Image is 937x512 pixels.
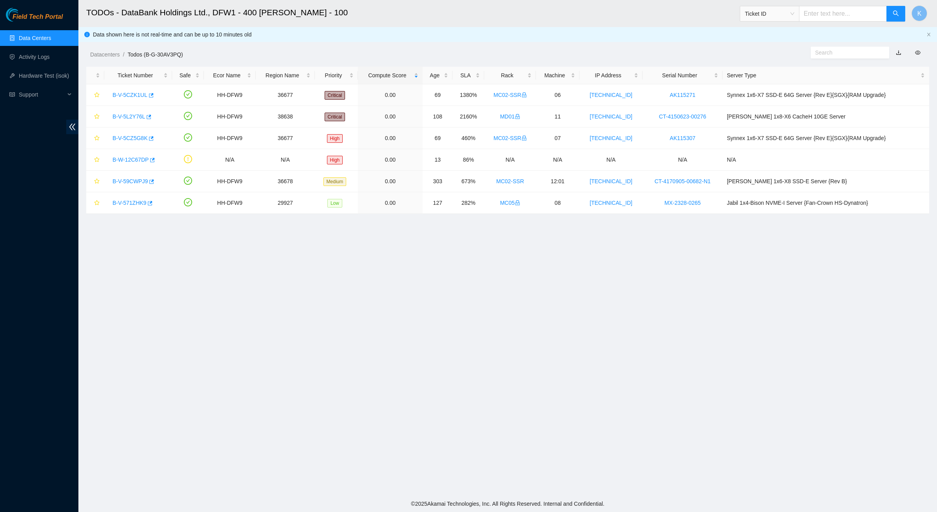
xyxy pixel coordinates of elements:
[123,51,124,58] span: /
[184,90,192,98] span: check-circle
[536,149,579,171] td: N/A
[723,84,929,106] td: Synnex 1x6-X7 SSD-E 64G Server {Rev E}{SGX}{RAM Upgrade}
[886,6,905,22] button: search
[912,5,927,21] button: K
[204,192,256,214] td: HH-DFW9
[256,171,315,192] td: 36678
[670,92,695,98] a: AK115271
[184,112,192,120] span: check-circle
[484,149,536,171] td: N/A
[915,50,921,55] span: eye
[358,171,423,192] td: 0.00
[113,135,147,141] a: B-V-5CZ5G8K
[423,128,452,149] td: 69
[113,92,147,98] a: B-V-5CZK1UL
[325,91,345,100] span: Critical
[184,133,192,142] span: check-circle
[423,84,452,106] td: 69
[723,192,929,214] td: Jabil 1x4-Bison NVME-I Server {Fan-Crown HS-Dynatron}
[19,35,51,41] a: Data Centers
[358,84,423,106] td: 0.00
[515,200,520,206] span: lock
[799,6,887,22] input: Enter text here...
[536,171,579,192] td: 12:01
[926,32,931,37] button: close
[91,132,100,144] button: star
[358,106,423,128] td: 0.00
[452,128,484,149] td: 460%
[423,192,452,214] td: 127
[204,128,256,149] td: HH-DFW9
[521,135,527,141] span: lock
[66,120,78,134] span: double-left
[494,135,527,141] a: MC02-SSRlock
[494,92,527,98] a: MC02-SSRlock
[184,155,192,163] span: exclamation-circle
[78,496,937,512] footer: © 2025 Akamai Technologies, Inc. All Rights Reserved. Internal and Confidential.
[91,197,100,209] button: star
[423,106,452,128] td: 108
[452,192,484,214] td: 282%
[536,192,579,214] td: 08
[358,149,423,171] td: 0.00
[723,149,929,171] td: N/A
[723,128,929,149] td: Synnex 1x6-X7 SSD-E 64G Server {Rev E}{SGX}{RAM Upgrade}
[113,178,148,184] a: B-V-59CWPJ9
[204,171,256,192] td: HH-DFW9
[579,149,643,171] td: N/A
[94,114,100,120] span: star
[325,113,345,121] span: Critical
[113,157,149,163] a: B-W-12C67DP
[515,114,520,119] span: lock
[90,51,120,58] a: Datacenters
[327,199,342,208] span: Low
[643,149,723,171] td: N/A
[6,8,40,22] img: Akamai Technologies
[654,178,710,184] a: CT-4170905-00682-N1
[91,175,100,188] button: star
[9,92,15,97] span: read
[94,92,100,98] span: star
[127,51,183,58] a: Todos (B-G-30AV3PQ)
[745,8,794,20] span: Ticket ID
[19,73,69,79] a: Hardware Test (isok)
[659,113,706,120] a: CT-4150623-00276
[204,106,256,128] td: HH-DFW9
[13,13,63,21] span: Field Tech Portal
[452,84,484,106] td: 1380%
[94,179,100,185] span: star
[590,178,632,184] a: [TECHNICAL_ID]
[94,157,100,163] span: star
[500,200,520,206] a: MC05lock
[256,84,315,106] td: 36677
[256,192,315,214] td: 29927
[91,153,100,166] button: star
[256,128,315,149] td: 36677
[204,149,256,171] td: N/A
[890,46,907,59] button: download
[6,14,63,24] a: Akamai TechnologiesField Tech Portal
[496,178,524,184] a: MC02-SSR
[917,9,922,18] span: K
[665,200,701,206] a: MX-2328-0265
[184,198,192,206] span: check-circle
[184,177,192,185] span: check-circle
[113,113,145,120] a: B-V-5L2Y76L
[19,54,50,60] a: Activity Logs
[94,200,100,206] span: star
[590,113,632,120] a: [TECHNICAL_ID]
[896,49,901,56] a: download
[204,84,256,106] td: HH-DFW9
[536,128,579,149] td: 07
[327,134,343,143] span: High
[358,128,423,149] td: 0.00
[91,89,100,101] button: star
[452,149,484,171] td: 86%
[256,106,315,128] td: 38638
[358,192,423,214] td: 0.00
[452,106,484,128] td: 2160%
[590,200,632,206] a: [TECHNICAL_ID]
[500,113,520,120] a: MD01lock
[452,171,484,192] td: 673%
